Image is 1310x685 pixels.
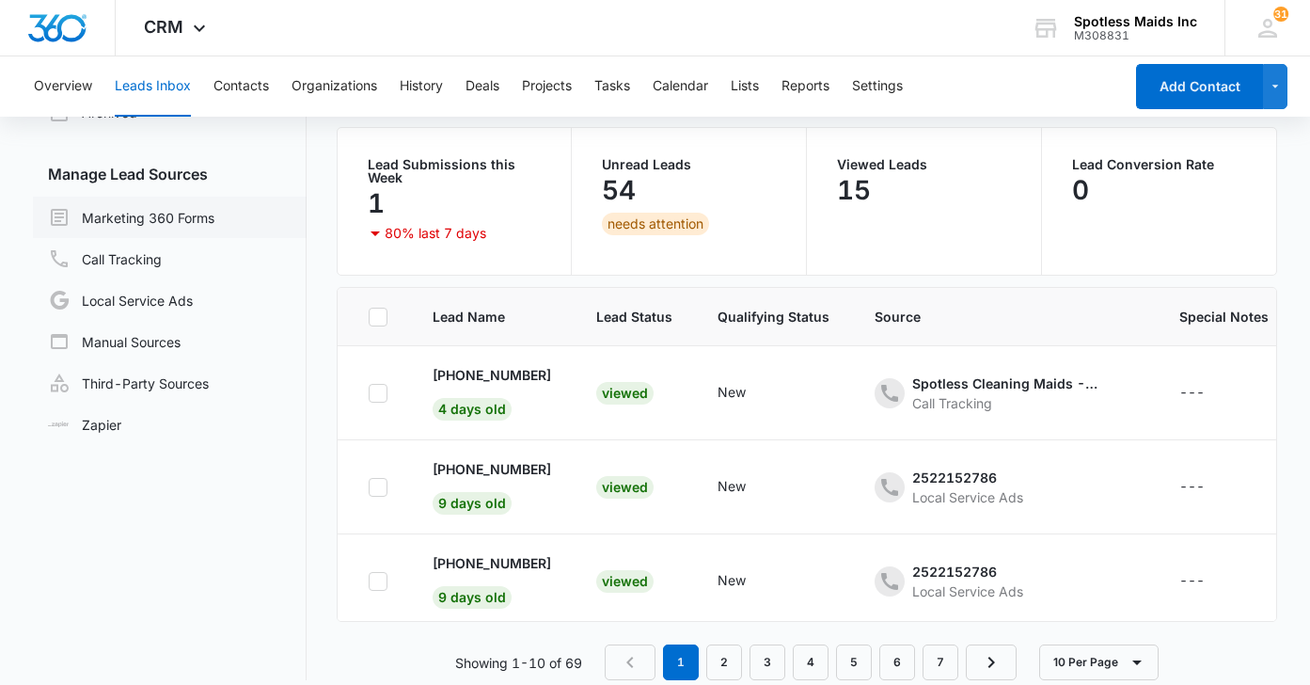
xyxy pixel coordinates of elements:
[718,382,780,405] div: - - Select to Edit Field
[852,56,903,117] button: Settings
[718,307,829,327] span: Qualifying Status
[602,175,636,205] p: 54
[923,645,958,680] a: Page 7
[433,492,512,515] span: 9 days old
[433,365,551,385] p: [PHONE_NUMBER]
[912,468,1023,487] div: 2522152786
[400,56,443,117] button: History
[48,247,162,270] a: Call Tracking
[875,468,1057,507] div: - - Select to Edit Field
[602,213,709,235] div: needs attention
[144,17,183,37] span: CRM
[213,56,269,117] button: Contacts
[837,175,871,205] p: 15
[48,330,181,353] a: Manual Sources
[433,365,551,417] a: [PHONE_NUMBER]4 days old
[912,393,1100,413] div: Call Tracking
[433,459,551,479] p: [PHONE_NUMBER]
[385,227,486,240] p: 80% last 7 days
[48,101,137,123] a: Archived
[466,56,499,117] button: Deals
[292,56,377,117] button: Organizations
[1179,570,1239,593] div: - - Select to Edit Field
[912,562,1023,581] div: 2522152786
[912,487,1023,507] div: Local Service Ads
[1273,7,1288,22] span: 31
[1179,382,1205,405] div: ---
[368,158,542,184] p: Lead Submissions this Week
[781,56,829,117] button: Reports
[115,56,191,117] button: Leads Inbox
[718,382,746,402] div: New
[875,307,1134,327] span: Source
[596,479,654,495] a: Viewed
[663,645,699,680] em: 1
[912,374,1100,393] div: Spotless Cleaning Maids -Other
[875,562,1057,601] div: - - Select to Edit Field
[718,476,746,496] div: New
[837,158,1011,171] p: Viewed Leads
[1072,175,1089,205] p: 0
[1074,29,1197,42] div: account id
[602,158,776,171] p: Unread Leads
[596,385,654,401] a: Viewed
[594,56,630,117] button: Tasks
[1273,7,1288,22] div: notifications count
[522,56,572,117] button: Projects
[48,289,193,311] a: Local Service Ads
[1179,476,1205,499] div: ---
[836,645,872,680] a: Page 5
[433,553,551,573] p: [PHONE_NUMBER]
[1136,64,1263,109] button: Add Contact
[750,645,785,680] a: Page 3
[718,570,780,593] div: - - Select to Edit Field
[1179,382,1239,405] div: - - Select to Edit Field
[368,188,385,218] p: 1
[1072,158,1247,171] p: Lead Conversion Rate
[48,372,209,394] a: Third-Party Sources
[718,570,746,590] div: New
[1179,570,1205,593] div: ---
[966,645,1017,680] a: Next Page
[912,581,1023,601] div: Local Service Ads
[605,645,1017,680] nav: Pagination
[1179,307,1269,327] span: Special Notes
[33,163,307,185] h3: Manage Lead Sources
[455,653,582,673] p: Showing 1-10 of 69
[433,307,551,327] span: Lead Name
[433,553,551,605] a: [PHONE_NUMBER]9 days old
[596,307,672,327] span: Lead Status
[596,476,654,499] div: Viewed
[34,56,92,117] button: Overview
[718,476,780,499] div: - - Select to Edit Field
[1074,14,1197,29] div: account name
[1039,645,1159,680] button: 10 Per Page
[793,645,829,680] a: Page 4
[596,382,654,405] div: Viewed
[879,645,915,680] a: Page 6
[653,56,708,117] button: Calendar
[48,415,121,435] a: Zapier
[433,586,512,609] span: 9 days old
[433,459,551,511] a: [PHONE_NUMBER]9 days old
[731,56,759,117] button: Lists
[596,573,654,589] a: Viewed
[1179,476,1239,499] div: - - Select to Edit Field
[433,398,512,421] span: 4 days old
[48,206,214,229] a: Marketing 360 Forms
[706,645,742,680] a: Page 2
[875,374,1134,413] div: - - Select to Edit Field
[596,570,654,593] div: Viewed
